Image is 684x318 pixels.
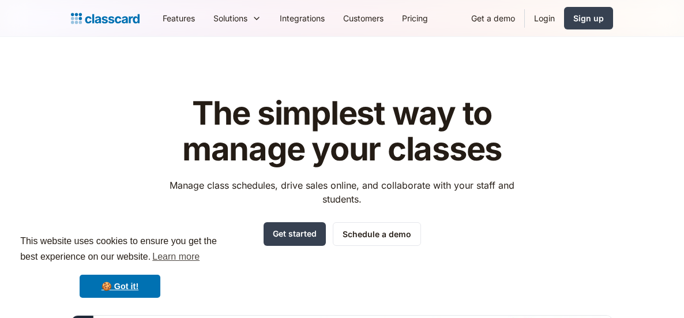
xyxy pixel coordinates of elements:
div: cookieconsent [9,223,231,309]
a: Customers [334,5,393,31]
h1: The simplest way to manage your classes [159,96,525,167]
a: Schedule a demo [333,222,421,246]
span: This website uses cookies to ensure you get the best experience on our website. [20,234,220,265]
a: dismiss cookie message [80,275,160,298]
a: Get started [264,222,326,246]
a: Logo [71,10,140,27]
a: Get a demo [462,5,524,31]
a: Pricing [393,5,437,31]
a: Login [525,5,564,31]
div: Sign up [573,12,604,24]
div: Solutions [213,12,247,24]
a: Integrations [270,5,334,31]
a: learn more about cookies [151,248,201,265]
p: Manage class schedules, drive sales online, and collaborate with your staff and students. [159,178,525,206]
div: Solutions [204,5,270,31]
a: Sign up [564,7,613,29]
a: Features [153,5,204,31]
